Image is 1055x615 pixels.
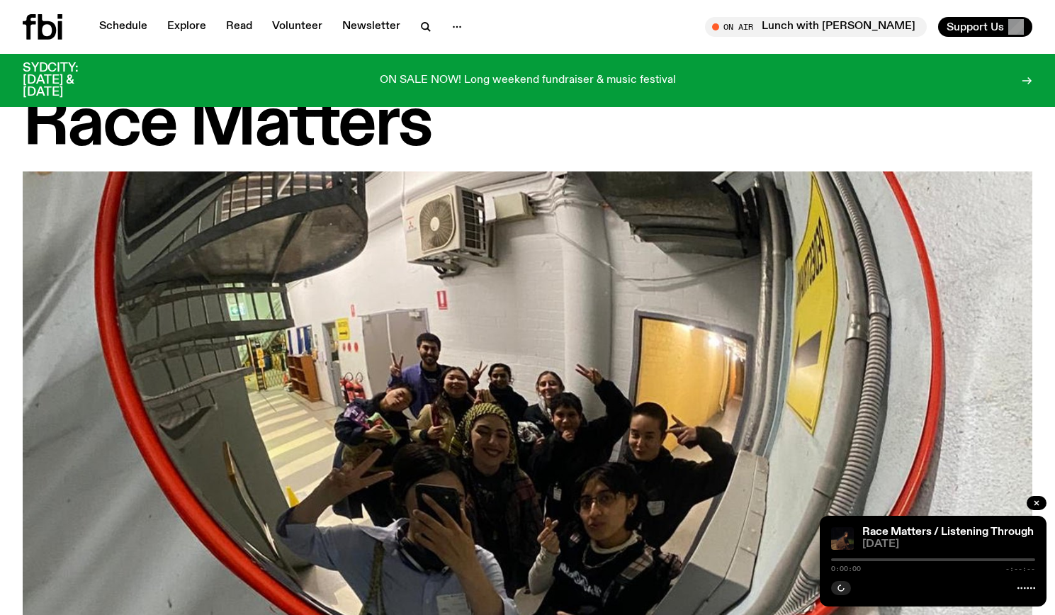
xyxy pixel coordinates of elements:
a: Schedule [91,17,156,37]
a: Explore [159,17,215,37]
a: Read [218,17,261,37]
p: ON SALE NOW! Long weekend fundraiser & music festival [380,74,676,87]
h1: Race Matters [23,94,1032,157]
button: Support Us [938,17,1032,37]
a: Volunteer [264,17,331,37]
button: On AirLunch with [PERSON_NAME] [705,17,927,37]
span: 0:00:00 [831,565,861,572]
img: Fetle crouches in a park at night. They are wearing a long brown garment and looking solemnly int... [831,527,854,550]
span: [DATE] [862,539,1035,550]
h3: SYDCITY: [DATE] & [DATE] [23,62,113,98]
a: Newsletter [334,17,409,37]
span: Support Us [947,21,1004,33]
span: -:--:-- [1005,565,1035,572]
